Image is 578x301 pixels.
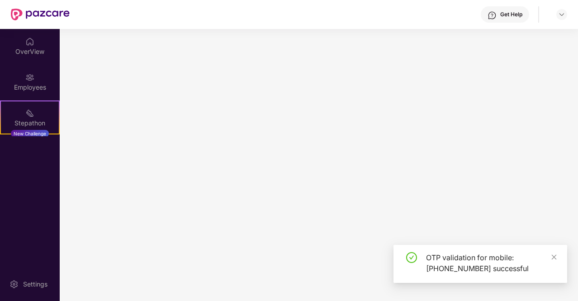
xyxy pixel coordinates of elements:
div: OTP validation for mobile: [PHONE_NUMBER] successful [426,252,556,274]
img: svg+xml;base64,PHN2ZyBpZD0iU2V0dGluZy0yMHgyMCIgeG1sbnM9Imh0dHA6Ly93d3cudzMub3JnLzIwMDAvc3ZnIiB3aW... [9,280,19,289]
img: New Pazcare Logo [11,9,70,20]
img: svg+xml;base64,PHN2ZyBpZD0iRHJvcGRvd24tMzJ4MzIiIHhtbG5zPSJodHRwOi8vd3d3LnczLm9yZy8yMDAwL3N2ZyIgd2... [558,11,565,18]
div: Get Help [500,11,522,18]
img: svg+xml;base64,PHN2ZyBpZD0iSG9tZSIgeG1sbnM9Imh0dHA6Ly93d3cudzMub3JnLzIwMDAvc3ZnIiB3aWR0aD0iMjAiIG... [25,37,34,46]
img: svg+xml;base64,PHN2ZyBpZD0iSGVscC0zMngzMiIgeG1sbnM9Imh0dHA6Ly93d3cudzMub3JnLzIwMDAvc3ZnIiB3aWR0aD... [488,11,497,20]
span: close [551,254,557,260]
img: svg+xml;base64,PHN2ZyBpZD0iRW1wbG95ZWVzIiB4bWxucz0iaHR0cDovL3d3dy53My5vcmcvMjAwMC9zdmciIHdpZHRoPS... [25,73,34,82]
div: New Challenge [11,130,49,137]
span: check-circle [406,252,417,263]
div: Stepathon [1,119,59,128]
div: Settings [20,280,50,289]
img: svg+xml;base64,PHN2ZyB4bWxucz0iaHR0cDovL3d3dy53My5vcmcvMjAwMC9zdmciIHdpZHRoPSIyMSIgaGVpZ2h0PSIyMC... [25,109,34,118]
